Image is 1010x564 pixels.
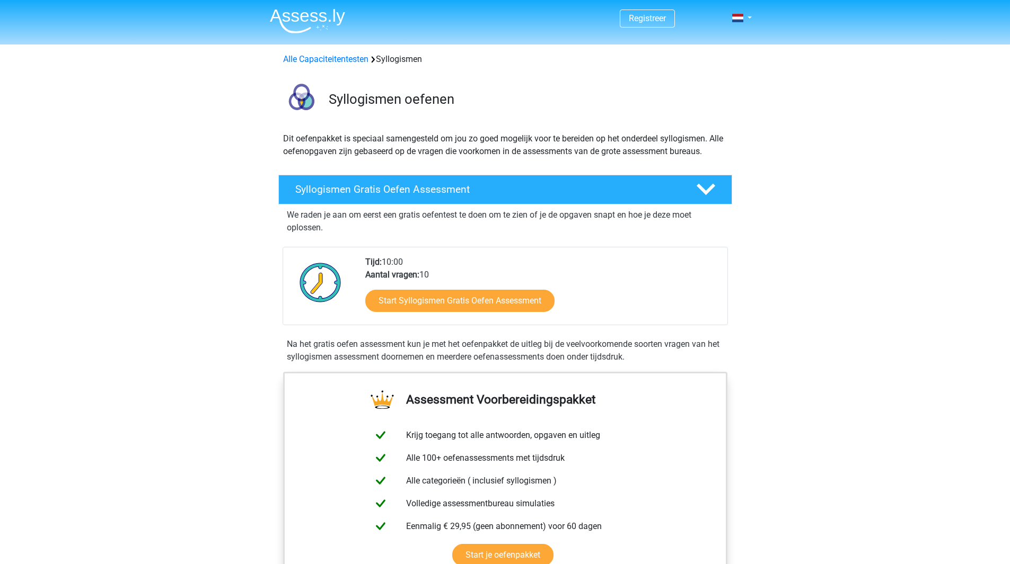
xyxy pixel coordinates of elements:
[365,270,419,280] b: Aantal vragen:
[365,257,382,267] b: Tijd:
[279,53,732,66] div: Syllogismen
[283,54,368,64] a: Alle Capaciteitentesten
[270,8,345,33] img: Assessly
[274,175,736,204] a: Syllogismen Gratis Oefen Assessment
[283,132,727,158] p: Dit oefenpakket is speciaal samengesteld om jou zo goed mogelijk voor te bereiden op het onderdee...
[283,338,728,363] div: Na het gratis oefen assessment kun je met het oefenpakket de uitleg bij de veelvoorkomende soorte...
[629,13,666,23] a: Registreer
[279,78,324,123] img: syllogismen
[294,256,347,309] img: Klok
[287,209,724,234] p: We raden je aan om eerst een gratis oefentest te doen om te zien of je de opgaven snapt en hoe je...
[295,183,679,195] h4: Syllogismen Gratis Oefen Assessment
[329,91,724,108] h3: Syllogismen oefenen
[365,290,555,312] a: Start Syllogismen Gratis Oefen Assessment
[357,256,727,325] div: 10:00 10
